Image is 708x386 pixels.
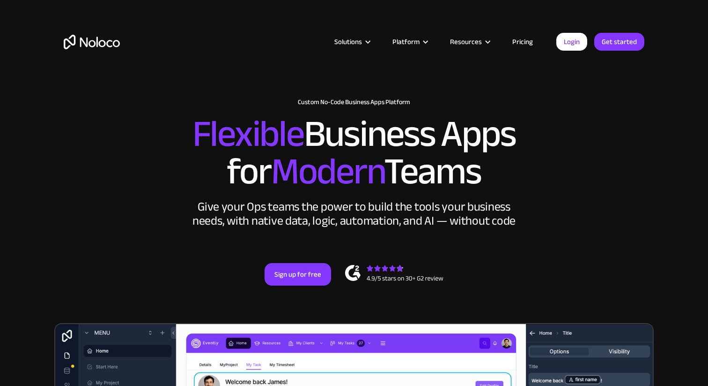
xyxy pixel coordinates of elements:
[438,36,501,48] div: Resources
[594,33,644,51] a: Get started
[381,36,438,48] div: Platform
[392,36,420,48] div: Platform
[334,36,362,48] div: Solutions
[64,98,644,106] h1: Custom No-Code Business Apps Platform
[323,36,381,48] div: Solutions
[64,35,120,49] a: home
[556,33,587,51] a: Login
[265,263,331,286] a: Sign up for free
[271,136,384,206] span: Modern
[190,200,518,228] div: Give your Ops teams the power to build the tools your business needs, with native data, logic, au...
[64,115,644,190] h2: Business Apps for Teams
[192,99,304,169] span: Flexible
[450,36,482,48] div: Resources
[501,36,545,48] a: Pricing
